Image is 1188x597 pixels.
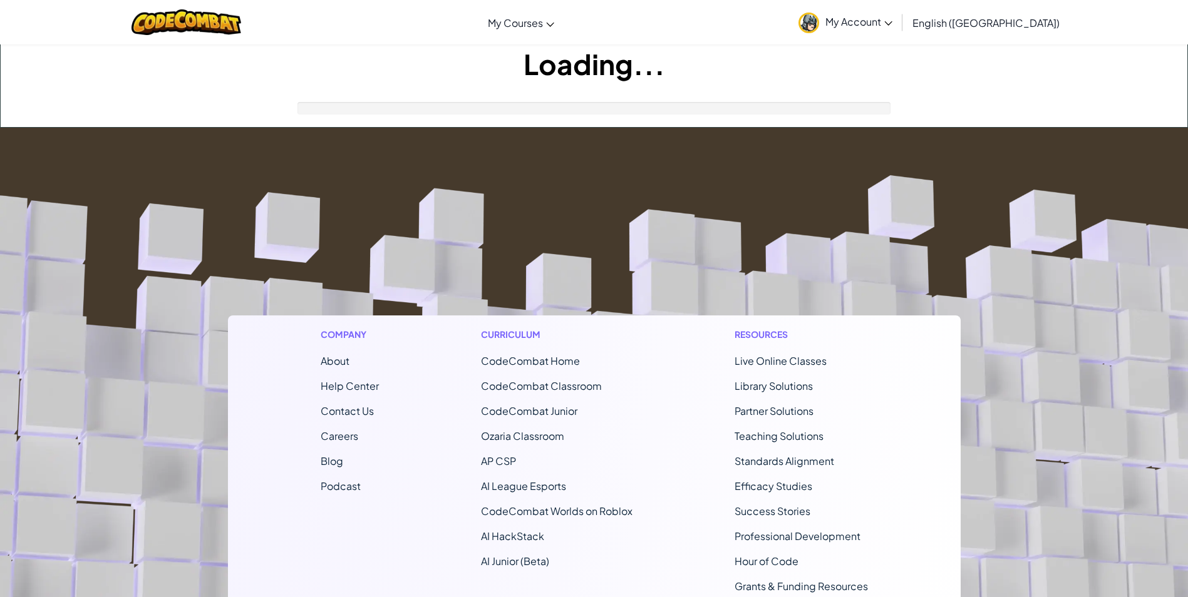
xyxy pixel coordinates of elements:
a: Careers [321,429,358,442]
a: CodeCombat Worlds on Roblox [481,504,633,518]
img: CodeCombat logo [132,9,241,35]
h1: Curriculum [481,328,633,341]
span: CodeCombat Home [481,354,580,367]
span: Contact Us [321,404,374,417]
a: Help Center [321,379,379,392]
h1: Loading... [1,44,1187,83]
a: AI HackStack [481,529,544,543]
a: My Courses [482,6,560,39]
a: English ([GEOGRAPHIC_DATA]) [906,6,1066,39]
span: My Account [825,15,892,28]
a: Library Solutions [735,379,813,392]
a: AP CSP [481,454,516,467]
h1: Resources [735,328,868,341]
a: About [321,354,349,367]
a: Hour of Code [735,554,798,568]
a: My Account [792,3,899,42]
a: Podcast [321,479,361,492]
a: Teaching Solutions [735,429,824,442]
a: Professional Development [735,529,860,543]
img: avatar [798,13,819,33]
a: AI League Esports [481,479,566,492]
a: Success Stories [735,504,810,518]
a: Blog [321,454,343,467]
a: CodeCombat Classroom [481,379,602,392]
a: CodeCombat Junior [481,404,577,417]
span: My Courses [488,16,543,29]
a: Live Online Classes [735,354,827,367]
a: Partner Solutions [735,404,814,417]
span: English ([GEOGRAPHIC_DATA]) [912,16,1060,29]
a: Standards Alignment [735,454,834,467]
a: AI Junior (Beta) [481,554,549,568]
a: Ozaria Classroom [481,429,564,442]
a: Grants & Funding Resources [735,579,868,593]
h1: Company [321,328,379,341]
a: Efficacy Studies [735,479,812,492]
